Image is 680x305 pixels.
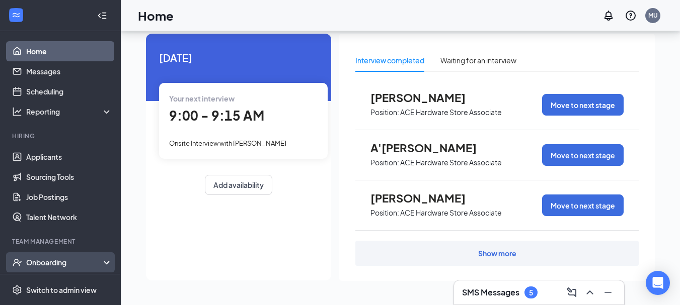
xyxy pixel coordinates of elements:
[602,10,615,22] svg: Notifications
[205,175,272,195] button: Add availability
[370,208,399,218] p: Position:
[564,284,580,300] button: ComposeMessage
[159,50,318,65] span: [DATE]
[26,187,112,207] a: Job Postings
[26,285,97,295] div: Switch to admin view
[584,286,596,298] svg: ChevronUp
[12,107,22,117] svg: Analysis
[400,158,502,167] p: ACE Hardware Store Associate
[355,55,424,66] div: Interview completed
[12,237,110,246] div: Team Management
[26,147,112,167] a: Applicants
[400,208,502,218] p: ACE Hardware Store Associate
[138,7,174,24] h1: Home
[440,55,516,66] div: Waiting for an interview
[566,286,578,298] svg: ComposeMessage
[602,286,614,298] svg: Minimize
[542,94,624,116] button: Move to next stage
[400,108,502,117] p: ACE Hardware Store Associate
[370,91,481,104] span: [PERSON_NAME]
[462,287,519,298] h3: SMS Messages
[529,288,533,297] div: 5
[169,107,264,124] span: 9:00 - 9:15 AM
[26,41,112,61] a: Home
[542,144,624,166] button: Move to next stage
[169,139,286,147] span: Onsite Interview with [PERSON_NAME]
[600,284,616,300] button: Minimize
[478,248,516,258] div: Show more
[542,194,624,216] button: Move to next stage
[97,11,107,21] svg: Collapse
[26,61,112,81] a: Messages
[26,167,112,187] a: Sourcing Tools
[12,285,22,295] svg: Settings
[12,132,110,140] div: Hiring
[11,10,21,20] svg: WorkstreamLogo
[26,81,112,101] a: Scheduling
[648,11,658,20] div: MU
[646,271,670,295] div: Open Intercom Messenger
[370,158,399,167] p: Position:
[12,257,22,267] svg: UserCheck
[26,272,112,292] a: Team
[370,141,481,154] span: A'[PERSON_NAME]
[370,108,399,117] p: Position:
[370,191,481,205] span: [PERSON_NAME]
[625,10,637,22] svg: QuestionInfo
[169,94,235,103] span: Your next interview
[26,207,112,227] a: Talent Network
[26,107,113,117] div: Reporting
[26,257,104,267] div: Onboarding
[582,284,598,300] button: ChevronUp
